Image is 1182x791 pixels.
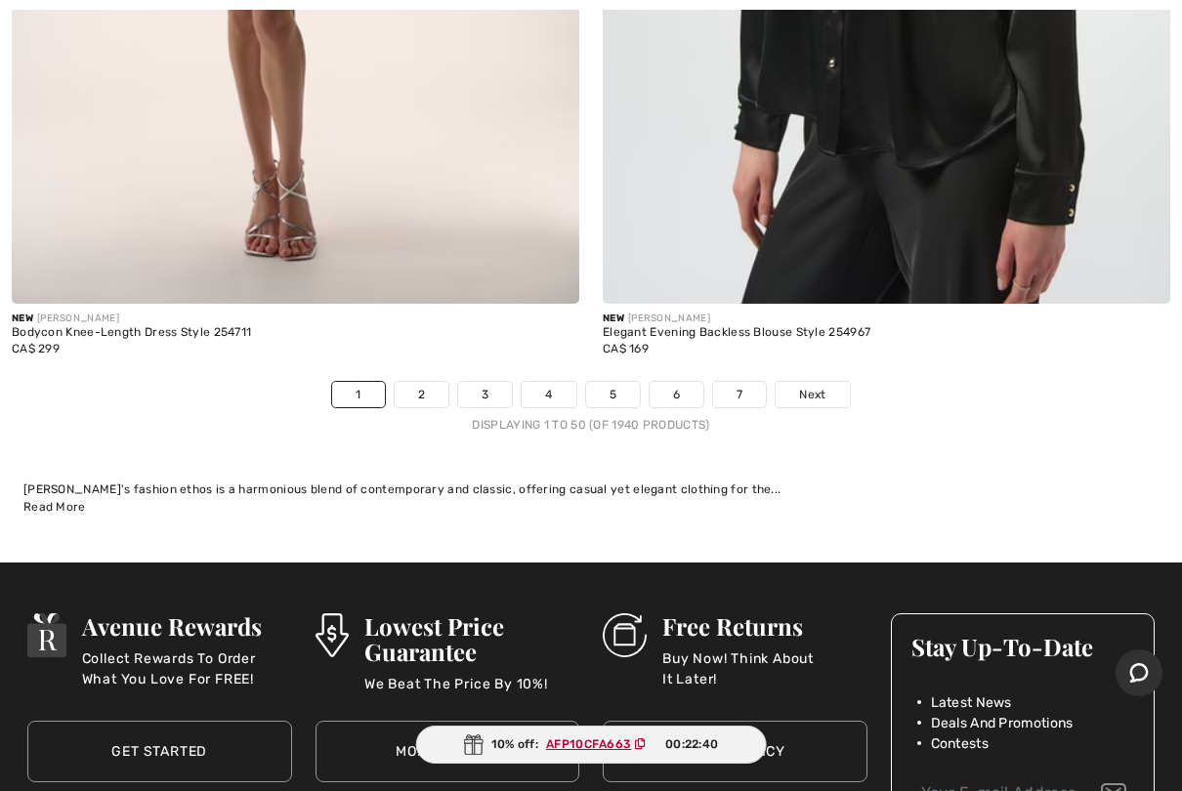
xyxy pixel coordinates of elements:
[665,735,718,753] span: 00:22:40
[931,692,1012,713] span: Latest News
[603,342,649,355] span: CA$ 169
[416,726,767,764] div: 10% off:
[650,382,703,407] a: 6
[316,721,580,782] a: More Details
[395,382,448,407] a: 2
[12,312,251,326] div: [PERSON_NAME]
[713,382,766,407] a: 7
[364,613,579,664] h3: Lowest Price Guarantee
[332,382,384,407] a: 1
[603,326,870,340] div: Elegant Evening Backless Blouse Style 254967
[603,613,647,657] img: Free Returns
[911,634,1135,659] h3: Stay Up-To-Date
[82,648,292,687] p: Collect Rewards To Order What You Love For FREE!
[931,733,989,754] span: Contests
[603,312,624,324] span: New
[662,613,867,639] h3: Free Returns
[364,674,579,713] p: We Beat The Price By 10%!
[12,326,251,340] div: Bodycon Knee-Length Dress Style 254711
[931,713,1074,733] span: Deals And Promotions
[23,480,1159,498] div: [PERSON_NAME]'s fashion ethos is a harmonious blend of contemporary and classic, offering casual ...
[1116,649,1162,698] iframe: Opens a widget where you can chat to one of our agents
[458,382,512,407] a: 3
[464,734,484,755] img: Gift.svg
[27,613,66,657] img: Avenue Rewards
[82,613,292,639] h3: Avenue Rewards
[12,342,60,355] span: CA$ 299
[23,500,86,514] span: Read More
[586,382,640,407] a: 5
[316,613,349,657] img: Lowest Price Guarantee
[776,382,849,407] a: Next
[662,648,867,687] p: Buy Now! Think About It Later!
[27,721,292,782] a: Get Started
[603,721,867,782] a: Store Policy
[603,312,870,326] div: [PERSON_NAME]
[12,312,33,324] span: New
[522,382,575,407] a: 4
[546,737,631,751] ins: AFP10CFA663
[799,386,825,403] span: Next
